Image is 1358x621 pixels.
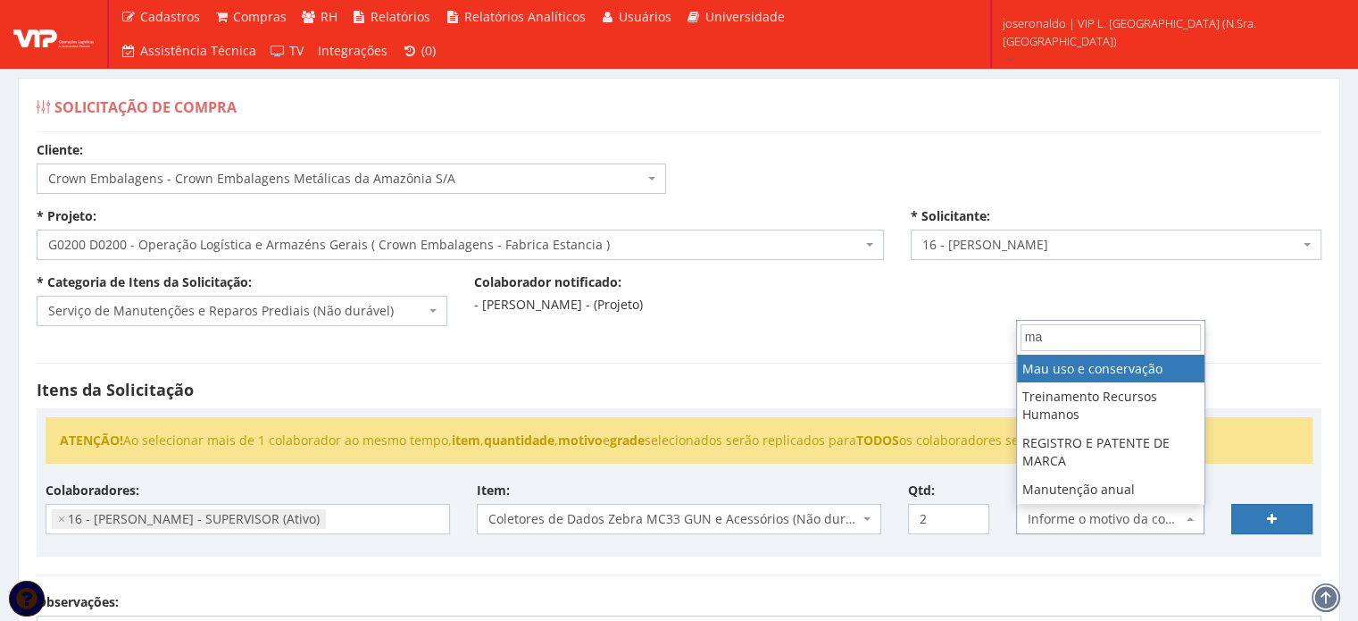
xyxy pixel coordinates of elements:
span: RH [321,8,337,25]
a: (0) [395,34,443,68]
span: G0200 D0200 - Operação Logística e Armazéns Gerais ( Crown Embalagens - Fabrica Estancia ) [48,236,862,254]
span: (0) [421,42,436,59]
strong: TODOS [856,432,899,449]
img: logo [13,21,94,47]
span: Integrações [318,42,387,59]
label: Colaboradores: [46,482,139,499]
span: Relatórios Analíticos [464,8,586,25]
span: Crown Embalagens - Crown Embalagens Metálicas da Amazônia S/A [48,170,644,188]
label: Cliente: [37,141,83,159]
strong: motivo [558,432,603,449]
span: Informe o motivo da compra [1028,510,1183,528]
span: Assistência Técnica [140,42,256,59]
li: 16 - JOSE RONALDO SANTOS SIQUEIRA - SUPERVISOR (Ativo) [52,509,326,529]
span: Serviço de Manutenções e Reparos Prediais (Não durável) [48,302,425,320]
a: Integrações [311,34,395,68]
span: Universidade [705,8,785,25]
label: Item: [477,482,510,499]
span: 16 - JOSE RONALDO SANTOS SIQUEIRA [911,230,1321,260]
span: 16 - JOSE RONALDO SANTOS SIQUEIRA [922,236,1299,254]
span: Crown Embalagens - Crown Embalagens Metálicas da Amazônia S/A [37,164,666,194]
span: Coletores de Dados Zebra MC33 GUN e Acessórios (Não durável) [477,504,881,534]
span: G0200 D0200 - Operação Logística e Armazéns Gerais ( Crown Embalagens - Fabrica Estancia ) [37,230,884,260]
span: Informe o motivo da compra [1016,504,1205,534]
span: Usuários [619,8,671,25]
span: × [58,510,65,528]
p: - [PERSON_NAME] - (Projeto) [474,296,885,314]
a: TV [263,34,312,68]
strong: item [452,432,480,449]
strong: ATENÇÃO! [60,432,123,449]
a: Assistência Técnica [113,34,263,68]
span: Serviço de Manutenções e Reparos Prediais (Não durável) [37,296,447,326]
strong: Itens da Solicitação [37,379,194,400]
label: Colaborador notificado: [474,273,621,291]
label: Qtd: [908,482,935,499]
span: joseronaldo | VIP L. [GEOGRAPHIC_DATA] (N.Sra. [GEOGRAPHIC_DATA]) [1003,14,1335,50]
label: Observações: [37,593,119,611]
li: REGISTRO E PATENTE DE MARCA [1017,429,1204,475]
li: Mau uso e conservação [1017,355,1204,383]
strong: grade [610,432,645,449]
span: Coletores de Dados Zebra MC33 GUN e Acessórios (Não durável) [488,510,859,528]
span: Solicitação de Compra [54,97,237,117]
span: Relatórios [371,8,430,25]
li: Ao selecionar mais de 1 colaborador ao mesmo tempo, , , e selecionados serão replicados para os c... [60,432,1298,449]
label: * Projeto: [37,207,96,225]
span: Compras [233,8,287,25]
label: * Categoria de Itens da Solicitação: [37,273,252,291]
li: Treinamento Recursos Humanos [1017,382,1204,429]
span: TV [289,42,304,59]
li: Manutenção anual [1017,475,1204,504]
label: * Solicitante: [911,207,990,225]
strong: quantidade [484,432,554,449]
span: Cadastros [140,8,200,25]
